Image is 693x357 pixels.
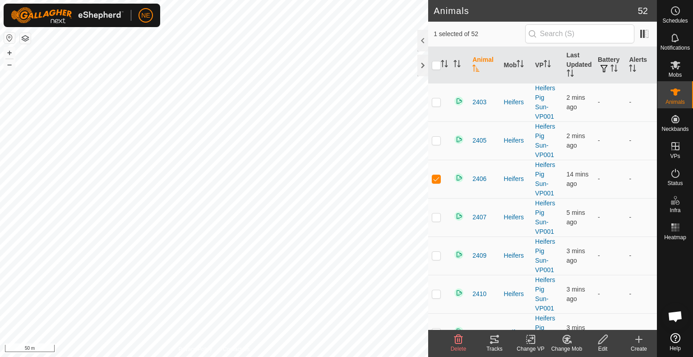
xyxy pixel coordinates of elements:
span: 52 [638,4,648,18]
td: - [594,121,625,160]
p-sorticon: Activate to sort [453,61,461,69]
span: Help [670,346,681,351]
span: Infra [670,208,680,213]
div: Change VP [513,345,549,353]
td: - [625,198,657,236]
h2: Animals [434,5,638,16]
th: Battery [594,47,625,83]
div: Heifers [504,328,528,337]
a: Privacy Policy [179,345,213,353]
a: Heifers Pig Sun-VP001 [535,315,555,350]
img: Gallagher Logo [11,7,124,23]
div: Edit [585,345,621,353]
p-sorticon: Activate to sort [567,71,574,78]
th: Last Updated [563,47,594,83]
span: Notifications [661,45,690,51]
td: - [594,160,625,198]
td: - [594,198,625,236]
div: Heifers [504,289,528,299]
span: Animals [665,99,685,105]
div: Tracks [476,345,513,353]
div: Heifers [504,174,528,184]
div: Heifers [504,97,528,107]
p-sorticon: Activate to sort [517,61,524,69]
a: Heifers Pig Sun-VP001 [535,238,555,274]
p-sorticon: Activate to sort [544,61,551,69]
span: Delete [451,346,467,352]
img: returning on [453,249,464,260]
td: - [625,236,657,275]
p-sorticon: Activate to sort [472,66,480,73]
span: Mobs [669,72,682,78]
a: Heifers Pig Sun-VP001 [535,123,555,158]
a: Contact Us [223,345,249,353]
button: + [4,47,15,58]
span: 12 Oct 2025, 10:30 am [567,324,585,341]
img: returning on [453,287,464,298]
td: - [594,83,625,121]
td: - [594,313,625,352]
span: 2403 [472,97,486,107]
th: Alerts [625,47,657,83]
td: - [594,275,625,313]
span: 2409 [472,251,486,260]
span: 12 Oct 2025, 10:30 am [567,286,585,302]
p-sorticon: Activate to sort [610,66,618,73]
img: returning on [453,326,464,337]
span: Neckbands [661,126,688,132]
a: Heifers Pig Sun-VP001 [535,276,555,312]
span: 2410 [472,289,486,299]
img: returning on [453,211,464,222]
img: returning on [453,172,464,183]
span: 12 Oct 2025, 10:31 am [567,94,585,111]
td: - [625,275,657,313]
p-sorticon: Activate to sort [629,66,636,73]
p-sorticon: Activate to sort [441,61,448,69]
td: - [625,160,657,198]
div: Heifers [504,213,528,222]
span: 2405 [472,136,486,145]
button: Reset Map [4,32,15,43]
a: Heifers Pig Sun-VP001 [535,161,555,197]
span: 12 Oct 2025, 10:31 am [567,132,585,149]
span: VPs [670,153,680,159]
span: Status [667,181,683,186]
div: Heifers [504,251,528,260]
span: 1 selected of 52 [434,29,525,39]
th: VP [531,47,563,83]
button: – [4,59,15,70]
input: Search (S) [525,24,634,43]
img: returning on [453,96,464,107]
span: Schedules [662,18,688,23]
th: Mob [500,47,531,83]
div: Open chat [662,303,689,330]
td: - [625,121,657,160]
a: Help [657,329,693,355]
button: Map Layers [20,33,31,44]
span: 2411 [472,328,486,337]
span: 12 Oct 2025, 10:19 am [567,171,589,187]
a: Heifers Pig Sun-VP001 [535,199,555,235]
a: Heifers Pig Sun-VP001 [535,84,555,120]
div: Heifers [504,136,528,145]
div: Change Mob [549,345,585,353]
img: returning on [453,134,464,145]
span: 2406 [472,174,486,184]
th: Animal [469,47,500,83]
td: - [625,83,657,121]
div: Create [621,345,657,353]
span: 2407 [472,213,486,222]
span: Heatmap [664,235,686,240]
span: 12 Oct 2025, 10:28 am [567,209,585,226]
span: NE [141,11,150,20]
td: - [594,236,625,275]
td: - [625,313,657,352]
span: 12 Oct 2025, 10:30 am [567,247,585,264]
